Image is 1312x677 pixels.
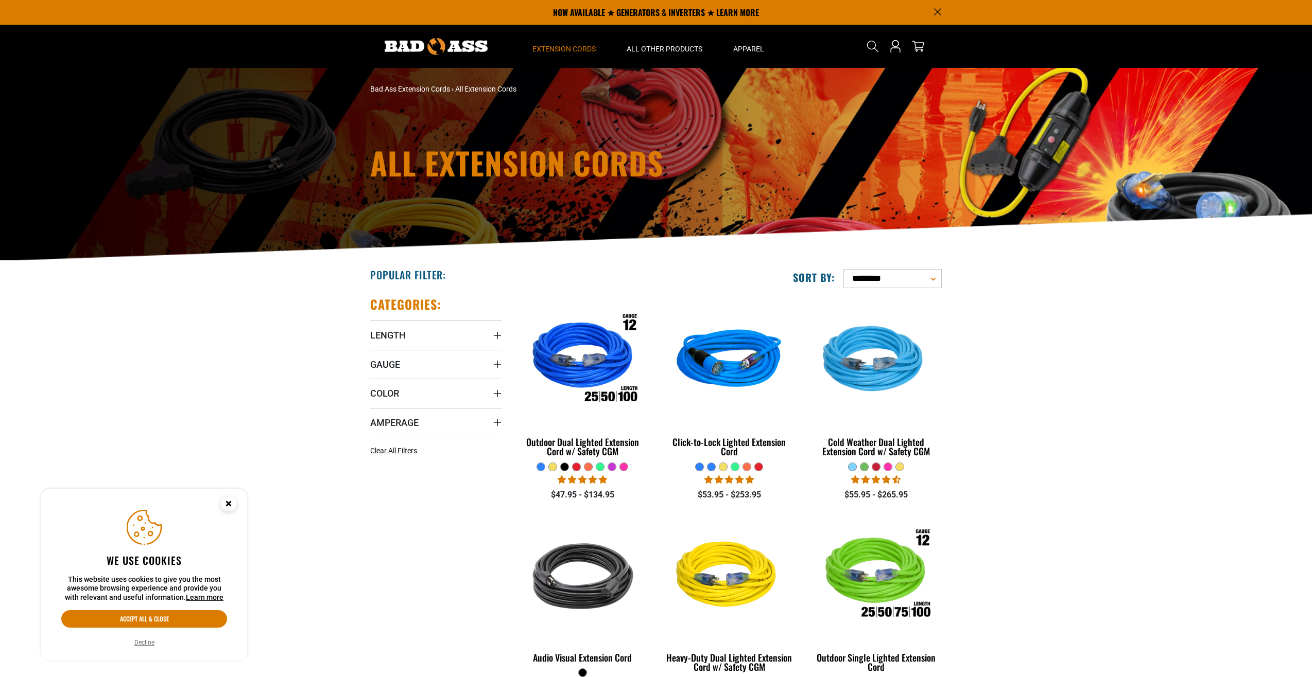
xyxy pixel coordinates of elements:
[664,489,795,501] div: $53.95 - $253.95
[455,85,516,93] span: All Extension Cords
[851,475,901,485] span: 4.61 stars
[664,516,794,635] img: yellow
[61,575,227,602] p: This website uses cookies to give you the most awesome browsing experience and provide you with r...
[370,387,399,399] span: Color
[370,359,400,370] span: Gauge
[370,379,502,407] summary: Color
[61,554,227,567] h2: We use cookies
[131,637,158,648] button: Decline
[611,25,718,68] summary: All Other Products
[370,85,450,93] a: Bad Ass Extension Cords
[664,437,795,456] div: Click-to-Lock Lighted Extension Cord
[517,437,648,456] div: Outdoor Dual Lighted Extension Cord w/ Safety CGM
[370,446,421,456] a: Clear All Filters
[865,38,881,55] summary: Search
[704,475,754,485] span: 4.87 stars
[370,268,446,281] h2: Popular Filter:
[370,147,746,178] h1: All Extension Cords
[664,296,795,462] a: blue Click-to-Lock Lighted Extension Cord
[517,653,648,662] div: Audio Visual Extension Cord
[518,516,648,635] img: black
[810,437,942,456] div: Cold Weather Dual Lighted Extension Cord w/ Safety CGM
[733,44,764,54] span: Apparel
[627,44,702,54] span: All Other Products
[517,296,648,462] a: Outdoor Dual Lighted Extension Cord w/ Safety CGM Outdoor Dual Lighted Extension Cord w/ Safety CGM
[517,512,648,668] a: black Audio Visual Extension Cord
[810,489,942,501] div: $55.95 - $265.95
[810,296,942,462] a: Light Blue Cold Weather Dual Lighted Extension Cord w/ Safety CGM
[370,417,419,429] span: Amperage
[370,320,502,349] summary: Length
[811,301,941,420] img: Light Blue
[532,44,596,54] span: Extension Cords
[517,489,648,501] div: $47.95 - $134.95
[370,447,417,455] span: Clear All Filters
[370,350,502,379] summary: Gauge
[370,84,746,95] nav: breadcrumbs
[370,408,502,437] summary: Amperage
[558,475,607,485] span: 4.81 stars
[793,271,835,284] label: Sort by:
[811,516,941,635] img: Outdoor Single Lighted Extension Cord
[61,610,227,628] button: Accept all & close
[452,85,454,93] span: ›
[664,653,795,671] div: Heavy-Duty Dual Lighted Extension Cord w/ Safety CGM
[370,329,406,341] span: Length
[810,653,942,671] div: Outdoor Single Lighted Extension Cord
[41,489,247,661] aside: Cookie Consent
[370,296,441,312] h2: Categories:
[664,301,794,420] img: blue
[718,25,780,68] summary: Apparel
[518,301,648,420] img: Outdoor Dual Lighted Extension Cord w/ Safety CGM
[186,593,223,601] a: Learn more
[385,38,488,55] img: Bad Ass Extension Cords
[517,25,611,68] summary: Extension Cords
